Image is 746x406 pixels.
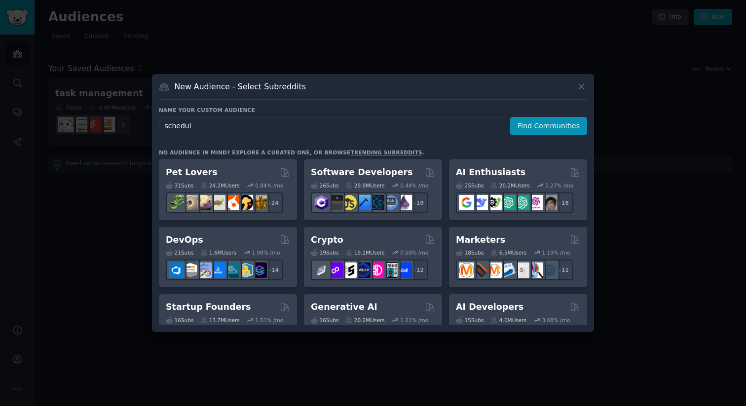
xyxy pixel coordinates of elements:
img: bigseo [473,262,488,278]
input: Pick a short name, like "Digital Marketers" or "Movie-Goers" [159,117,503,135]
button: Find Communities [510,117,587,135]
div: 3.08 % /mo [542,317,570,324]
div: 19.1M Users [345,249,384,256]
h2: AI Enthusiasts [456,166,525,179]
img: PetAdvice [238,195,253,210]
img: ballpython [183,195,198,210]
a: trending subreddits [350,149,422,155]
img: learnjavascript [341,195,357,210]
div: 19 Sub s [311,249,338,256]
img: defiblockchain [369,262,384,278]
h2: DevOps [166,234,203,246]
img: csharp [314,195,329,210]
div: 1.51 % /mo [255,317,283,324]
img: AskComputerScience [383,195,398,210]
div: + 11 [553,259,573,280]
img: chatgpt_promptDesign [500,195,516,210]
div: + 12 [408,259,428,280]
div: 15 Sub s [456,317,484,324]
div: 16 Sub s [166,317,193,324]
div: + 19 [408,192,428,213]
div: + 18 [553,192,573,213]
div: 1.21 % /mo [400,317,428,324]
img: platformengineering [224,262,239,278]
img: AItoolsCatalog [486,195,502,210]
div: 21 Sub s [166,249,193,256]
img: software [328,195,343,210]
h2: Pet Lovers [166,166,218,179]
h2: Crypto [311,234,343,246]
h2: AI Developers [456,301,523,313]
img: Docker_DevOps [196,262,212,278]
img: chatgpt_prompts_ [514,195,529,210]
div: 20.2M Users [490,182,529,189]
img: reactnative [369,195,384,210]
div: 1.6M Users [200,249,236,256]
div: 26 Sub s [311,182,338,189]
img: ethstaker [341,262,357,278]
div: 0.44 % /mo [400,182,428,189]
img: aws_cdk [238,262,253,278]
h2: Startup Founders [166,301,251,313]
h2: Generative AI [311,301,377,313]
div: + 24 [262,192,283,213]
h2: Marketers [456,234,505,246]
img: azuredevops [169,262,184,278]
img: DevOpsLinks [210,262,225,278]
div: 0.50 % /mo [400,249,428,256]
img: GoogleGeminiAI [459,195,474,210]
div: 4.0M Users [490,317,526,324]
img: MarketingResearch [528,262,543,278]
img: herpetology [169,195,184,210]
img: DeepSeek [473,195,488,210]
img: dogbreed [252,195,267,210]
img: 0xPolygon [328,262,343,278]
div: 13.7M Users [200,317,239,324]
img: leopardgeckos [196,195,212,210]
h2: Software Developers [311,166,412,179]
img: PlatformEngineers [252,262,267,278]
div: 2.27 % /mo [545,182,573,189]
img: elixir [397,195,412,210]
div: 29.9M Users [345,182,384,189]
div: 24.2M Users [200,182,239,189]
img: turtle [210,195,225,210]
div: 1.19 % /mo [542,249,570,256]
div: 20.2M Users [345,317,384,324]
img: defi_ [397,262,412,278]
h3: Name your custom audience [159,107,587,113]
div: 31 Sub s [166,182,193,189]
div: 1.98 % /mo [252,249,280,256]
img: Emailmarketing [500,262,516,278]
div: 16 Sub s [311,317,338,324]
img: cockatiel [224,195,239,210]
img: googleads [514,262,529,278]
img: OnlineMarketing [542,262,557,278]
img: ethfinance [314,262,329,278]
img: iOSProgramming [355,195,371,210]
h3: New Audience - Select Subreddits [175,81,306,92]
img: OpenAIDev [528,195,543,210]
div: 6.5M Users [490,249,526,256]
div: No audience in mind? Explore a curated one, or browse . [159,149,424,156]
div: 0.84 % /mo [255,182,283,189]
div: 25 Sub s [456,182,484,189]
img: ArtificalIntelligence [542,195,557,210]
img: AWS_Certified_Experts [183,262,198,278]
img: AskMarketing [486,262,502,278]
img: web3 [355,262,371,278]
img: content_marketing [459,262,474,278]
div: + 14 [262,259,283,280]
img: CryptoNews [383,262,398,278]
div: 18 Sub s [456,249,484,256]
